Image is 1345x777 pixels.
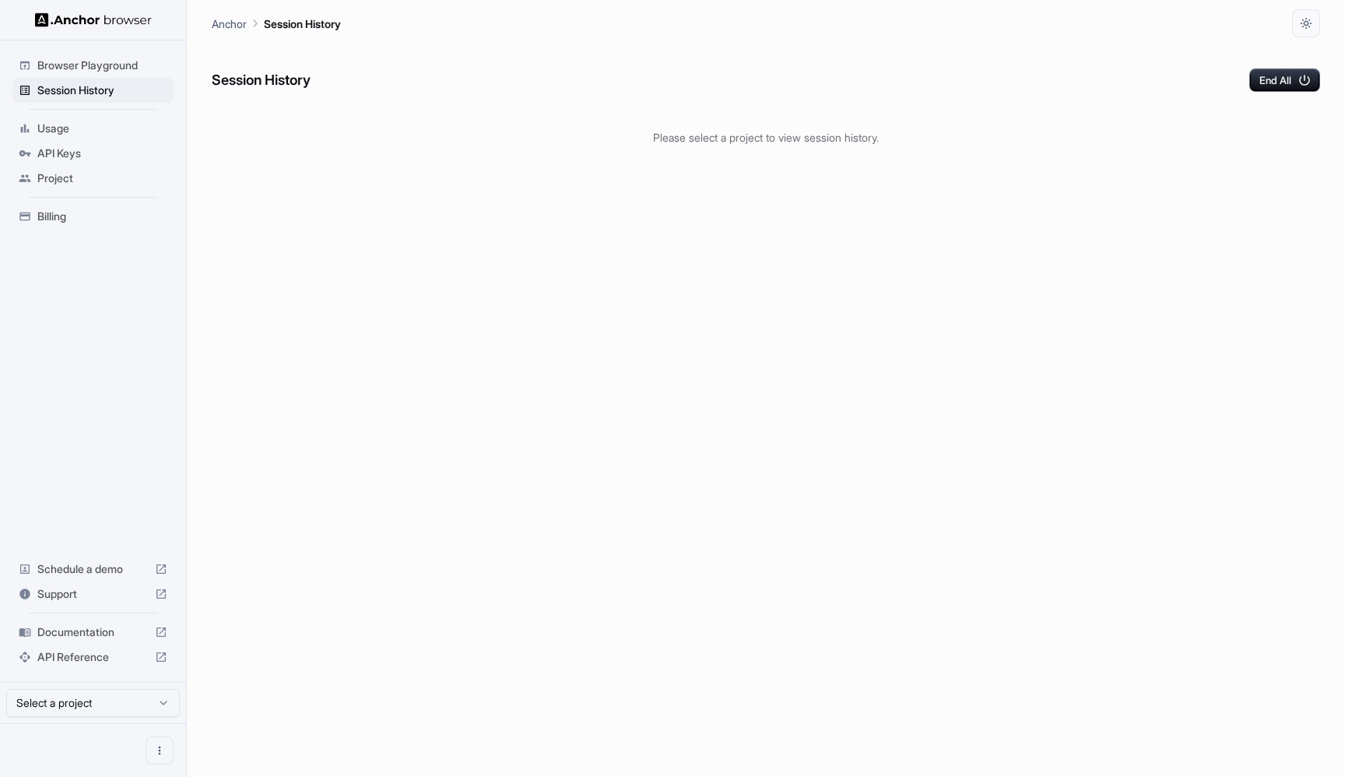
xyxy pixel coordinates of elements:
div: API Reference [12,645,174,670]
div: Billing [12,204,174,229]
div: API Keys [12,141,174,166]
p: Anchor [212,16,247,32]
span: Usage [37,121,167,136]
p: Session History [264,16,341,32]
div: Project [12,166,174,191]
span: Billing [37,209,167,224]
h6: Session History [212,69,311,92]
span: Project [37,171,167,186]
span: Session History [37,83,167,98]
span: Schedule a demo [37,561,149,577]
img: Anchor Logo [35,12,152,27]
span: Browser Playground [37,58,167,73]
div: Support [12,582,174,606]
p: Please select a project to view session history. [212,129,1320,146]
button: Open menu [146,737,174,765]
div: Session History [12,78,174,103]
div: Documentation [12,620,174,645]
div: Schedule a demo [12,557,174,582]
span: Support [37,586,149,602]
div: Usage [12,116,174,141]
span: API Reference [37,649,149,665]
span: Documentation [37,624,149,640]
nav: breadcrumb [212,15,341,32]
button: End All [1249,69,1320,92]
div: Browser Playground [12,53,174,78]
span: API Keys [37,146,167,161]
